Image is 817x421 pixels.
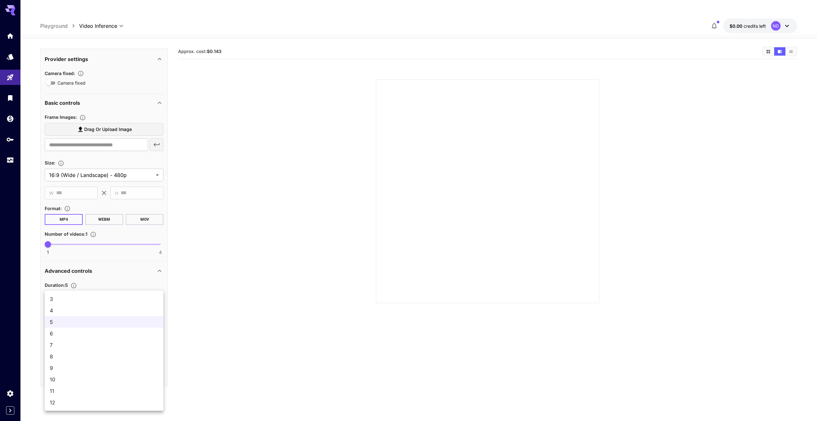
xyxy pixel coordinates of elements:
[50,330,158,337] span: 6
[50,318,158,326] span: 5
[50,364,158,372] span: 9
[50,307,158,314] span: 4
[50,376,158,383] span: 10
[50,295,158,303] span: 3
[50,353,158,360] span: 8
[50,387,158,395] span: 11
[50,399,158,406] span: 12
[50,341,158,349] span: 7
